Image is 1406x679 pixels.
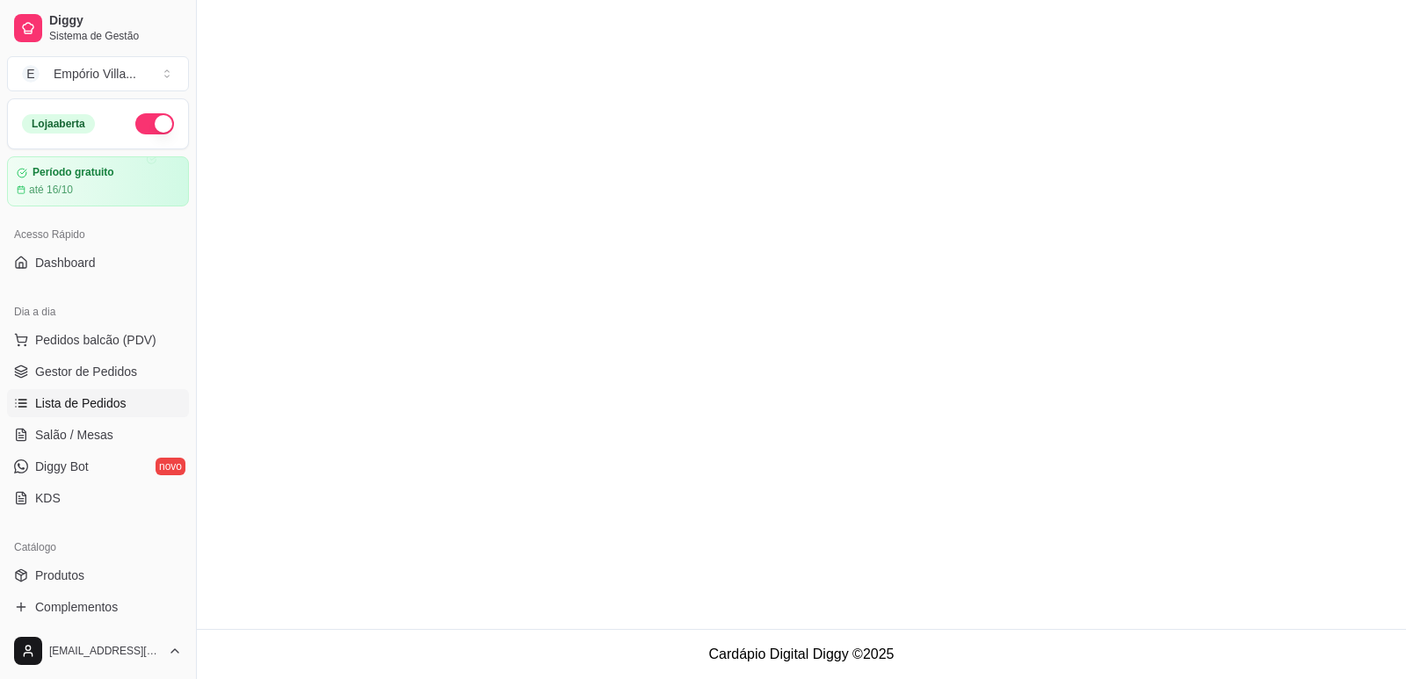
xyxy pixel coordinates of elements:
[35,363,137,380] span: Gestor de Pedidos
[7,389,189,417] a: Lista de Pedidos
[197,629,1406,679] footer: Cardápio Digital Diggy © 2025
[7,326,189,354] button: Pedidos balcão (PDV)
[35,394,127,412] span: Lista de Pedidos
[33,166,114,179] article: Período gratuito
[49,644,161,658] span: [EMAIL_ADDRESS][DOMAIN_NAME]
[35,598,118,616] span: Complementos
[49,29,182,43] span: Sistema de Gestão
[7,220,189,249] div: Acesso Rápido
[135,113,174,134] button: Alterar Status
[7,630,189,672] button: [EMAIL_ADDRESS][DOMAIN_NAME]
[7,421,189,449] a: Salão / Mesas
[29,183,73,197] article: até 16/10
[22,65,40,83] span: E
[7,452,189,480] a: Diggy Botnovo
[54,65,136,83] div: Empório Villa ...
[35,426,113,444] span: Salão / Mesas
[22,114,95,134] div: Loja aberta
[7,593,189,621] a: Complementos
[35,254,96,271] span: Dashboard
[7,56,189,91] button: Select a team
[35,331,156,349] span: Pedidos balcão (PDV)
[7,358,189,386] a: Gestor de Pedidos
[7,249,189,277] a: Dashboard
[7,7,189,49] a: DiggySistema de Gestão
[35,458,89,475] span: Diggy Bot
[7,484,189,512] a: KDS
[35,567,84,584] span: Produtos
[7,561,189,589] a: Produtos
[49,13,182,29] span: Diggy
[35,489,61,507] span: KDS
[7,156,189,206] a: Período gratuitoaté 16/10
[7,533,189,561] div: Catálogo
[7,298,189,326] div: Dia a dia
